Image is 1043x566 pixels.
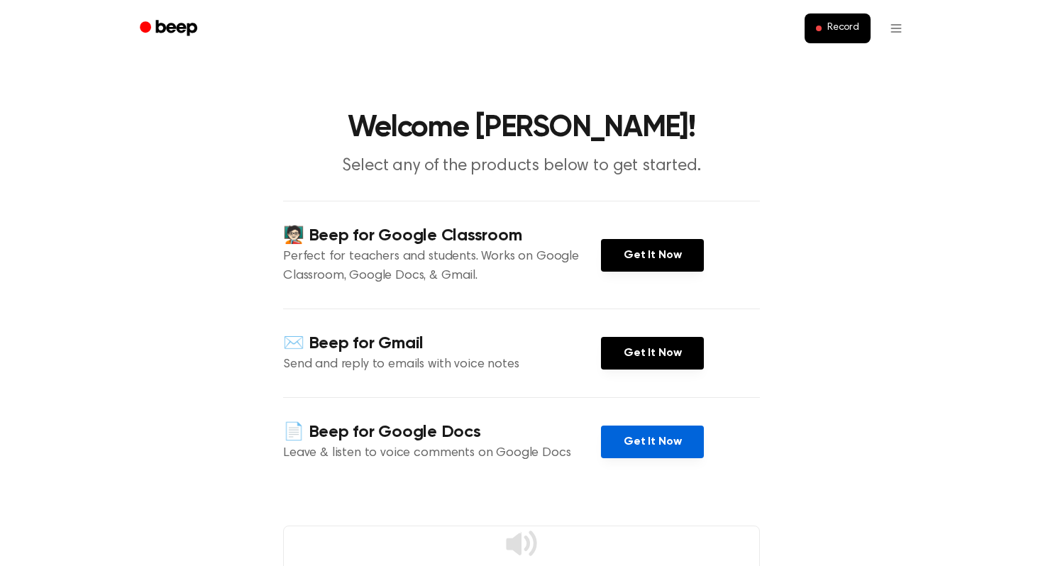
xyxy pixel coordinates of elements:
[158,113,885,143] h1: Welcome [PERSON_NAME]!
[130,15,210,43] a: Beep
[601,337,704,370] a: Get It Now
[283,224,601,248] h4: 🧑🏻‍🏫 Beep for Google Classroom
[249,155,794,178] p: Select any of the products below to get started.
[283,444,601,463] p: Leave & listen to voice comments on Google Docs
[283,248,601,286] p: Perfect for teachers and students. Works on Google Classroom, Google Docs, & Gmail.
[283,355,601,374] p: Send and reply to emails with voice notes
[601,239,704,272] a: Get It Now
[805,13,871,43] button: Record
[827,22,859,35] span: Record
[283,421,601,444] h4: 📄 Beep for Google Docs
[601,426,704,458] a: Get It Now
[283,332,601,355] h4: ✉️ Beep for Gmail
[879,11,913,45] button: Open menu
